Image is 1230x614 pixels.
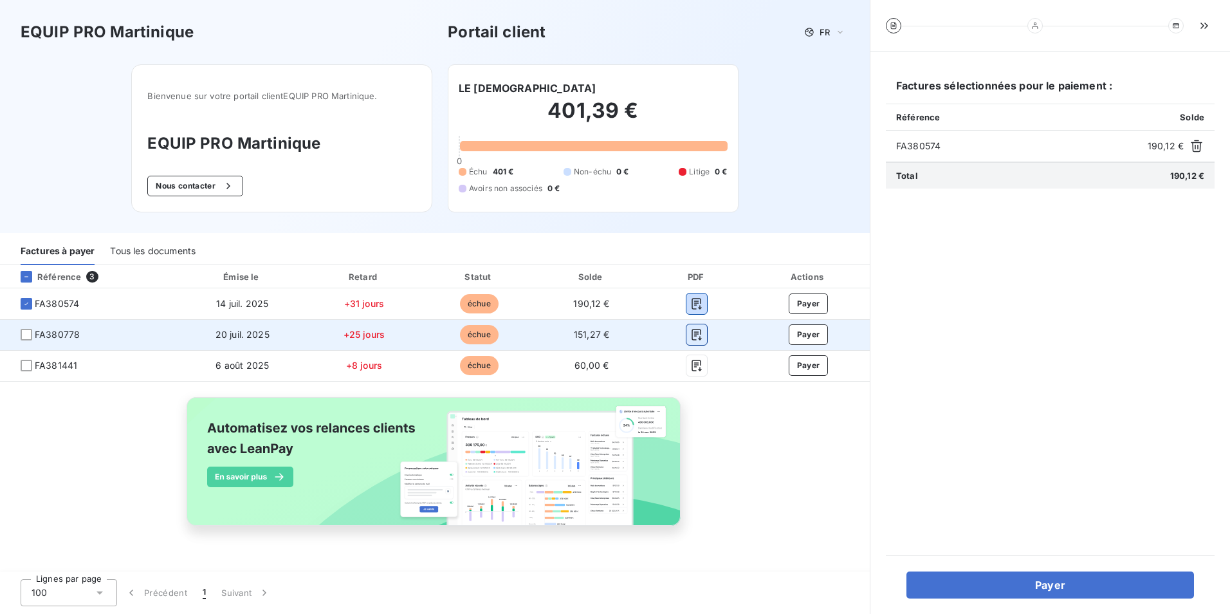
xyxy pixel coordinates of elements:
[906,572,1194,599] button: Payer
[195,579,214,606] button: 1
[1148,140,1184,153] span: 190,12 €
[459,80,596,96] h6: LE [DEMOGRAPHIC_DATA]
[35,297,79,310] span: FA380574
[35,328,80,341] span: FA380778
[820,27,830,37] span: FR
[86,271,98,283] span: 3
[181,270,303,283] div: Émise le
[574,166,611,178] span: Non-échu
[1180,112,1204,122] span: Solde
[147,91,416,101] span: Bienvenue sur votre portail client EQUIP PRO Martinique .
[457,156,462,166] span: 0
[689,166,710,178] span: Litige
[459,98,728,136] h2: 401,39 €
[460,294,499,313] span: échue
[21,238,95,265] div: Factures à payer
[538,270,644,283] div: Solde
[573,298,609,309] span: 190,12 €
[749,270,867,283] div: Actions
[469,183,542,194] span: Avoirs non associés
[896,112,940,122] span: Référence
[147,176,243,196] button: Nous contacter
[547,183,560,194] span: 0 €
[344,298,384,309] span: +31 jours
[147,132,416,155] h3: EQUIP PRO Martinique
[32,586,47,599] span: 100
[203,586,206,599] span: 1
[789,324,829,345] button: Payer
[715,166,727,178] span: 0 €
[896,140,1143,153] span: FA380574
[574,360,609,371] span: 60,00 €
[1170,171,1204,181] span: 190,12 €
[216,329,270,340] span: 20 juil. 2025
[346,360,382,371] span: +8 jours
[448,21,546,44] h3: Portail client
[216,360,269,371] span: 6 août 2025
[789,293,829,314] button: Payer
[469,166,488,178] span: Échu
[789,355,829,376] button: Payer
[10,271,81,283] div: Référence
[21,21,194,44] h3: EQUIP PRO Martinique
[110,238,196,265] div: Tous les documents
[650,270,744,283] div: PDF
[344,329,385,340] span: +25 jours
[460,325,499,344] span: échue
[896,171,918,181] span: Total
[214,579,279,606] button: Suivant
[425,270,533,283] div: Statut
[493,166,514,178] span: 401 €
[216,298,268,309] span: 14 juil. 2025
[574,329,609,340] span: 151,27 €
[175,389,695,548] img: banner
[886,78,1215,104] h6: Factures sélectionnées pour le paiement :
[117,579,195,606] button: Précédent
[35,359,77,372] span: FA381441
[308,270,419,283] div: Retard
[460,356,499,375] span: échue
[616,166,629,178] span: 0 €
